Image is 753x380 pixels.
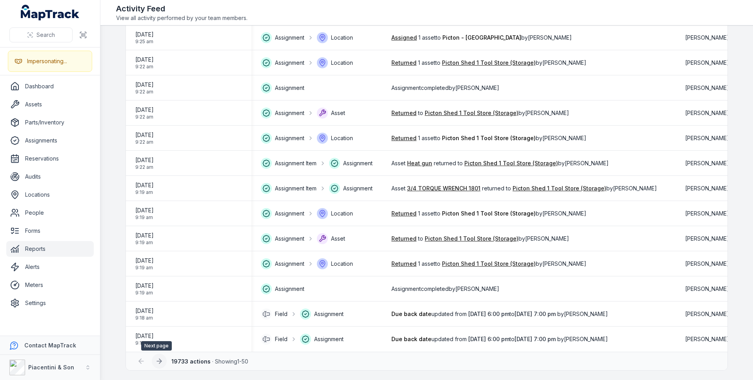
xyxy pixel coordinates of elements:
span: Assignment [314,335,344,343]
a: Picton Shed 1 Tool Store (Storage) [442,59,536,67]
span: Assignment [275,59,304,67]
a: Alerts [6,259,94,275]
time: 06/10/2025, 9:22:41 am [135,106,154,120]
a: MapTrack [21,5,80,20]
span: Assignment [275,84,304,92]
span: [PERSON_NAME] [685,260,729,268]
span: Assignment [275,260,304,268]
a: Dashboard [6,79,94,94]
span: Assignment Item [275,159,316,167]
span: 1 asset to by [PERSON_NAME] [391,34,572,42]
span: [DATE] [135,56,154,64]
time: 06/10/2025, 9:19:14 am [135,181,154,195]
span: Assignment [275,235,304,243]
span: View all activity performed by your team members. [116,14,247,22]
a: Returned [391,210,417,217]
span: [PERSON_NAME] [685,185,729,192]
span: updated from to by [PERSON_NAME] [391,310,608,318]
span: [DATE] [135,131,154,139]
span: Assignment [343,159,373,167]
a: Assets [6,97,94,112]
span: [DATE] [135,307,154,315]
time: 06/10/2025, 9:22:41 am [135,131,154,145]
span: [PERSON_NAME] [685,34,729,42]
span: [DATE] [135,232,154,239]
time: 06/10/2025, 9:19:14 am [135,257,154,271]
span: 1 asset to by [PERSON_NAME] [391,210,586,217]
span: Assignment [343,185,373,192]
span: Location [331,260,353,268]
span: Assignment [275,210,304,217]
span: Location [331,210,353,217]
span: [DATE] [135,31,154,38]
span: [PERSON_NAME] [685,235,729,243]
time: 07/10/2025, 7:00:00 pm [515,336,556,342]
span: [DATE] [135,257,154,265]
span: [DATE] [135,282,154,290]
time: 06/10/2025, 9:22:41 am [135,156,154,170]
span: updated from to by [PERSON_NAME] [391,335,608,343]
span: Location [331,134,353,142]
span: [DATE] [135,332,154,340]
span: Due back date [391,311,431,317]
span: [PERSON_NAME] [685,285,729,293]
time: 06/10/2025, 9:19:14 am [135,206,154,221]
span: Due back date [391,336,431,342]
span: [PERSON_NAME] [685,210,729,217]
span: 1 asset to by [PERSON_NAME] [391,260,586,268]
span: Assignment completed by [PERSON_NAME] [391,84,499,92]
h2: Activity Feed [116,3,247,14]
span: Assignment completed by [PERSON_NAME] [391,285,499,293]
a: Returned [391,59,417,67]
a: Reports [6,241,94,257]
a: Picton Shed 1 Tool Store (Storage) [425,235,518,243]
a: Audits [6,169,94,185]
a: Returned [391,109,417,117]
a: Parts/Inventory [6,115,94,130]
button: Search [9,27,73,42]
a: Heat gun [407,159,432,167]
span: [PERSON_NAME] [685,134,729,142]
span: 9:19 am [135,214,154,221]
strong: Contact MapTrack [24,342,76,349]
a: Picton Shed 1 Tool Store (Storage) [513,185,606,192]
span: [PERSON_NAME] [685,59,729,67]
span: Asset [331,109,345,117]
time: 06/10/2025, 9:18:25 am [135,307,154,321]
a: Returned [391,235,417,243]
span: 9:25 am [135,38,154,45]
span: 9:22 am [135,114,154,120]
a: People [6,205,94,221]
strong: 19733 actions [171,358,211,365]
time: 07/10/2025, 7:00:00 pm [515,311,556,317]
time: 03/10/2025, 6:00:00 pm [468,336,509,342]
span: 1 asset to by [PERSON_NAME] [391,59,586,67]
a: Reservations [6,151,94,166]
span: [DATE] [135,81,154,89]
span: Location [331,59,353,67]
span: to by [PERSON_NAME] [391,109,569,117]
span: [DATE] [135,106,154,114]
span: [DATE] 6:00 pm [468,311,509,317]
span: 9:19 am [135,189,154,195]
span: Assignment [275,34,304,42]
span: to by [PERSON_NAME] [391,235,569,243]
div: Impersonating... [27,57,67,65]
time: 03/10/2025, 6:00:00 pm [468,311,509,317]
span: [PERSON_NAME] [685,310,729,318]
span: [PERSON_NAME] [685,84,729,92]
span: 1 asset to by [PERSON_NAME] [391,134,586,142]
span: [DATE] 7:00 pm [515,336,556,342]
time: 06/10/2025, 9:19:14 am [135,232,154,246]
time: 06/10/2025, 9:19:14 am [135,282,154,296]
a: Returned [391,260,417,268]
span: 9:22 am [135,139,154,145]
span: Picton - [GEOGRAPHIC_DATA] [442,34,521,41]
span: Asset returned to by [PERSON_NAME] [391,185,657,192]
span: Field [275,335,287,343]
strong: Piacentini & Son [28,364,74,371]
span: 9:22 am [135,64,154,70]
span: [DATE] [135,156,154,164]
time: 06/10/2025, 9:25:53 am [135,31,154,45]
span: Assignment [275,285,304,293]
